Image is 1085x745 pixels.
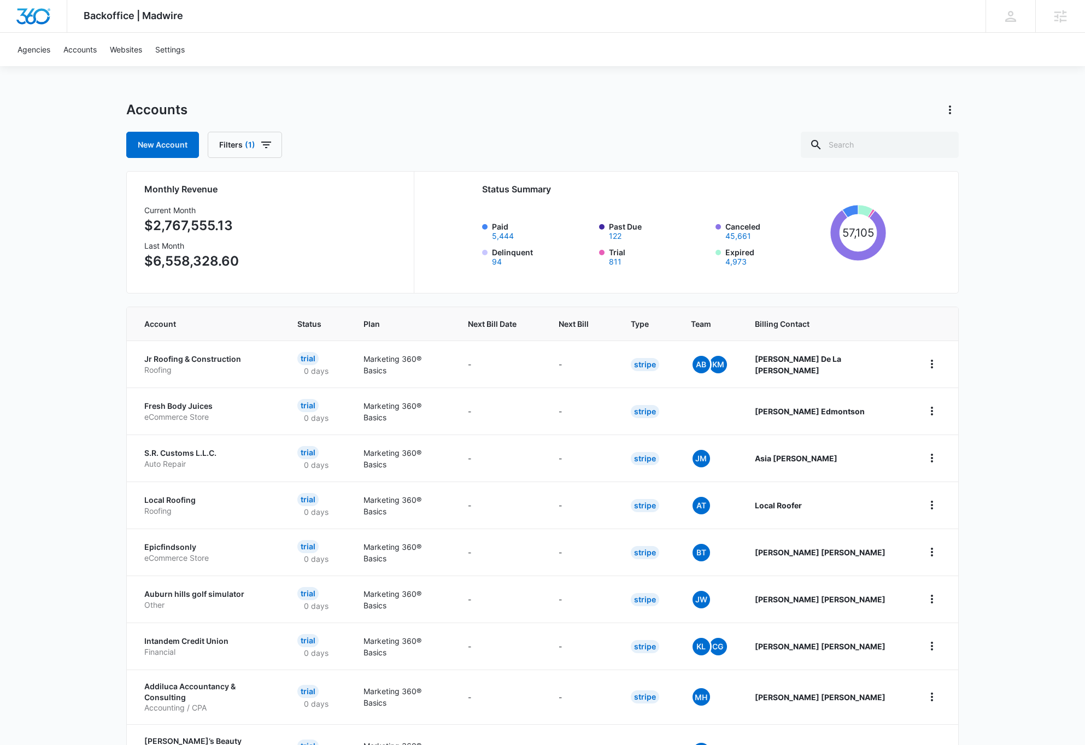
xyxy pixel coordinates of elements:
span: KM [709,356,727,373]
p: Roofing [144,506,271,517]
div: Stripe [631,499,659,512]
button: home [923,688,941,706]
button: home [923,449,941,467]
td: - [546,341,618,388]
td: - [546,529,618,576]
strong: [PERSON_NAME] [PERSON_NAME] [755,595,885,604]
div: Trial [297,399,319,412]
span: (1) [245,141,255,149]
span: Account [144,318,255,330]
strong: [PERSON_NAME] De La [PERSON_NAME] [755,354,841,375]
strong: Asia [PERSON_NAME] [755,454,837,463]
div: Trial [297,352,319,365]
p: Financial [144,647,271,658]
td: - [455,482,546,529]
p: Accounting / CPA [144,702,271,713]
td: - [546,623,618,670]
label: Delinquent [492,247,593,266]
td: - [546,482,618,529]
span: JM [693,450,710,467]
button: home [923,590,941,608]
a: Auburn hills golf simulatorOther [144,589,271,610]
strong: [PERSON_NAME] [PERSON_NAME] [755,548,885,557]
td: - [546,670,618,724]
p: 0 days [297,365,335,377]
a: EpicfindsonlyeCommerce Store [144,542,271,563]
p: Marketing 360® Basics [363,635,441,658]
a: Addiluca Accountancy & ConsultingAccounting / CPA [144,681,271,713]
p: Fresh Body Juices [144,401,271,412]
div: Stripe [631,640,659,653]
a: Jr Roofing & ConstructionRoofing [144,354,271,375]
td: - [455,670,546,724]
label: Canceled [725,221,826,240]
button: Filters(1) [208,132,282,158]
p: Marketing 360® Basics [363,447,441,470]
span: BT [693,544,710,561]
p: Other [144,600,271,611]
div: Stripe [631,593,659,606]
p: Local Roofing [144,495,271,506]
a: Intandem Credit UnionFinancial [144,636,271,657]
span: AB [693,356,710,373]
td: - [455,529,546,576]
button: Expired [725,258,747,266]
p: 0 days [297,553,335,565]
span: At [693,497,710,514]
p: S.R. Customs L.L.C. [144,448,271,459]
p: 0 days [297,600,335,612]
div: Trial [297,540,319,553]
span: Next Bill Date [468,318,517,330]
td: - [546,435,618,482]
div: Trial [297,493,319,506]
label: Paid [492,221,593,240]
span: JW [693,591,710,608]
a: S.R. Customs L.L.C.Auto Repair [144,448,271,469]
span: Billing Contact [755,318,897,330]
p: 0 days [297,459,335,471]
button: home [923,496,941,514]
td: - [455,623,546,670]
label: Past Due [609,221,709,240]
h3: Current Month [144,204,239,216]
a: Agencies [11,33,57,66]
p: eCommerce Store [144,412,271,423]
strong: [PERSON_NAME] Edmontson [755,407,865,416]
td: - [455,341,546,388]
button: home [923,402,941,420]
p: Marketing 360® Basics [363,353,441,376]
button: home [923,543,941,561]
div: Stripe [631,405,659,418]
a: Local RoofingRoofing [144,495,271,516]
div: Stripe [631,358,659,371]
button: Past Due [609,232,621,240]
a: Websites [103,33,149,66]
p: Intandem Credit Union [144,636,271,647]
a: Settings [149,33,191,66]
a: New Account [126,132,199,158]
p: 0 days [297,698,335,709]
button: Canceled [725,232,751,240]
span: Type [631,318,649,330]
p: Marketing 360® Basics [363,400,441,423]
div: Stripe [631,452,659,465]
p: eCommerce Store [144,553,271,564]
p: Jr Roofing & Construction [144,354,271,365]
td: - [455,435,546,482]
span: Next Bill [559,318,589,330]
h2: Monthly Revenue [144,183,401,196]
p: Roofing [144,365,271,376]
div: Stripe [631,546,659,559]
button: Paid [492,232,514,240]
p: Addiluca Accountancy & Consulting [144,681,271,702]
span: Team [691,318,713,330]
td: - [546,388,618,435]
button: home [923,355,941,373]
div: Trial [297,446,319,459]
td: - [546,576,618,623]
h2: Status Summary [482,183,886,196]
h3: Last Month [144,240,239,251]
button: Actions [941,101,959,119]
p: Auto Repair [144,459,271,470]
div: Trial [297,587,319,600]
